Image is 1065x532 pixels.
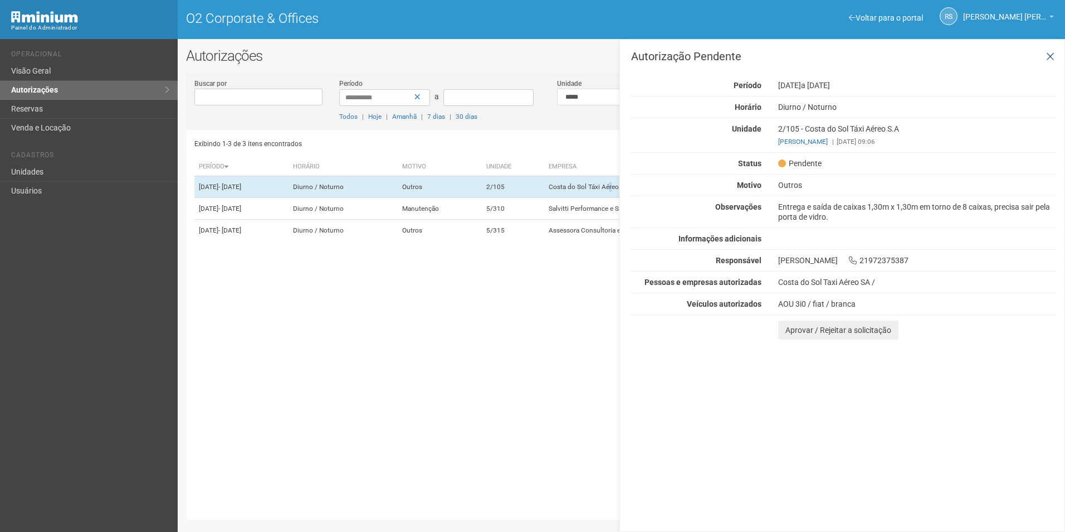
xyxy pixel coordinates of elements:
h1: O2 Corporate & Offices [186,11,613,26]
label: Período [339,79,363,89]
td: [DATE] [194,220,289,241]
span: a [434,92,439,101]
td: [DATE] [194,198,289,220]
div: [DATE] [770,80,1064,90]
strong: Unidade [732,124,761,133]
a: RS [940,7,957,25]
span: - [DATE] [218,183,241,191]
span: - [DATE] [218,226,241,234]
th: Unidade [482,158,544,176]
a: Voltar para o portal [849,13,923,22]
strong: Motivo [737,181,761,190]
th: Período [194,158,289,176]
strong: Período [734,81,761,90]
td: 2/105 [482,176,544,198]
td: Outros [398,220,482,241]
img: Minium [11,11,78,23]
div: Outros [770,180,1064,190]
strong: Horário [735,103,761,112]
div: [PERSON_NAME] 21972375387 [770,255,1064,265]
span: - [DATE] [218,205,241,212]
h2: Autorizações [186,47,1057,64]
div: 2/105 - Costa do Sol Táxi Aéreo S.A [770,124,1064,147]
div: Exibindo 1-3 de 3 itens encontrados [194,136,618,152]
span: | [421,113,423,120]
span: Pendente [778,158,822,168]
h3: Autorização Pendente [631,51,1056,62]
td: Assessora Consultoria e Planejamen LTDA [544,220,790,241]
span: | [832,138,834,146]
div: AOU 3i0 / fiat / branca [778,299,1056,309]
td: 5/315 [482,220,544,241]
a: [PERSON_NAME] [778,138,828,146]
td: 5/310 [482,198,544,220]
div: Entrega e saída de caixas 1,30m x 1,30m em torno de 8 caixas, precisa sair pela porta de vidro. [770,202,1064,222]
span: a [DATE] [801,81,830,90]
strong: Observações [715,202,761,211]
td: Diurno / Noturno [289,198,398,220]
a: 30 dias [456,113,477,120]
strong: Informações adicionais [678,234,761,243]
a: [PERSON_NAME] [PERSON_NAME] [963,14,1054,23]
div: Painel do Administrador [11,23,169,33]
td: Costa do Sol Táxi Aéreo S.A [544,176,790,198]
span: | [362,113,364,120]
strong: Status [738,159,761,168]
th: Horário [289,158,398,176]
span: | [450,113,451,120]
a: Todos [339,113,358,120]
button: Aprovar / Rejeitar a solicitação [778,321,898,340]
span: Rayssa Soares Ribeiro [963,2,1047,21]
a: Hoje [368,113,382,120]
label: Unidade [557,79,582,89]
div: Costa do Sol Taxi Aéreo SA / [778,277,1056,287]
td: Diurno / Noturno [289,220,398,241]
td: Outros [398,176,482,198]
span: | [386,113,388,120]
td: [DATE] [194,176,289,198]
div: Diurno / Noturno [770,102,1064,112]
a: 7 dias [427,113,445,120]
strong: Responsável [716,256,761,265]
li: Operacional [11,50,169,62]
label: Buscar por [194,79,227,89]
td: Salvitti Performance e Saúde [544,198,790,220]
a: Amanhã [392,113,417,120]
td: Diurno / Noturno [289,176,398,198]
th: Empresa [544,158,790,176]
strong: Pessoas e empresas autorizadas [644,278,761,287]
strong: Veículos autorizados [687,299,761,308]
li: Cadastros [11,151,169,163]
div: [DATE] 09:06 [778,137,1056,147]
th: Motivo [398,158,482,176]
td: Manutenção [398,198,482,220]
